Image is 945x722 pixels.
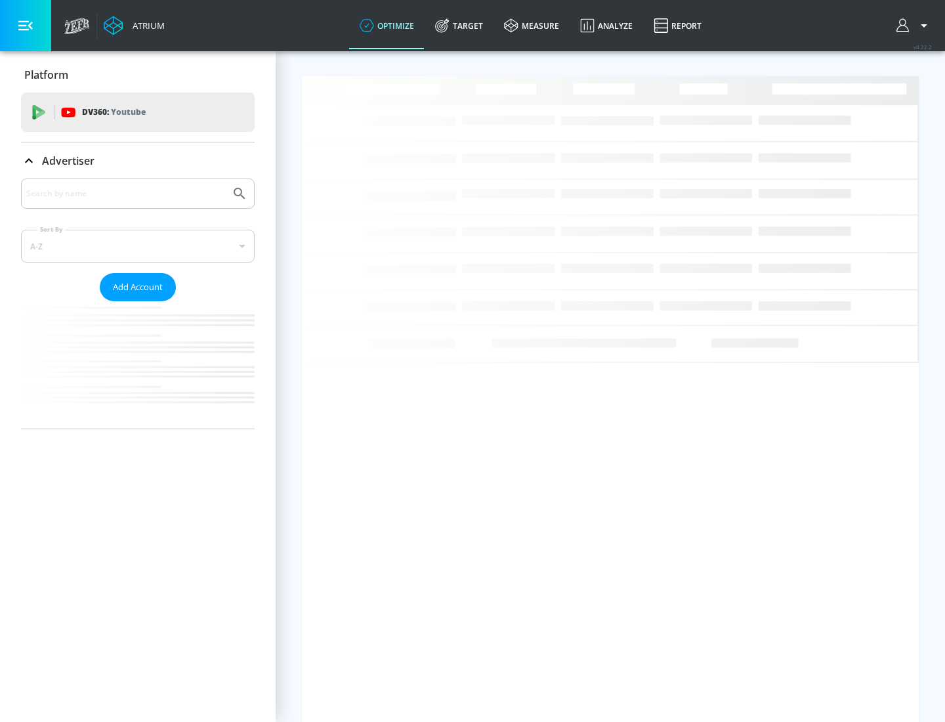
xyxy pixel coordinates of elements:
a: optimize [349,2,425,49]
a: Analyze [570,2,643,49]
button: Add Account [100,273,176,301]
div: Advertiser [21,179,255,429]
input: Search by name [26,185,225,202]
p: Platform [24,68,68,82]
div: Advertiser [21,142,255,179]
div: Platform [21,56,255,93]
nav: list of Advertiser [21,301,255,429]
div: Atrium [127,20,165,32]
span: Add Account [113,280,163,295]
label: Sort By [37,225,66,234]
a: measure [493,2,570,49]
a: Target [425,2,493,49]
div: DV360: Youtube [21,93,255,132]
span: v 4.22.2 [913,43,932,51]
a: Atrium [104,16,165,35]
div: A-Z [21,230,255,263]
a: Report [643,2,712,49]
p: Advertiser [42,154,94,168]
p: Youtube [111,105,146,119]
p: DV360: [82,105,146,119]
